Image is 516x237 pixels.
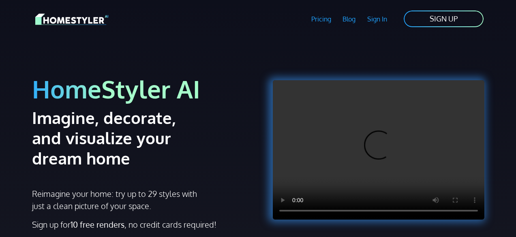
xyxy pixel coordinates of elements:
a: Pricing [305,10,337,28]
h2: Imagine, decorate, and visualize your dream home [32,107,209,168]
a: Sign In [362,10,393,28]
h1: HomeStyler AI [32,74,253,104]
strong: 10 free renders [71,219,124,230]
a: SIGN UP [403,10,484,28]
img: HomeStyler AI logo [35,12,108,26]
a: Blog [337,10,362,28]
p: Sign up for , no credit cards required! [32,218,253,231]
p: Reimagine your home: try up to 29 styles with just a clean picture of your space. [32,188,198,212]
